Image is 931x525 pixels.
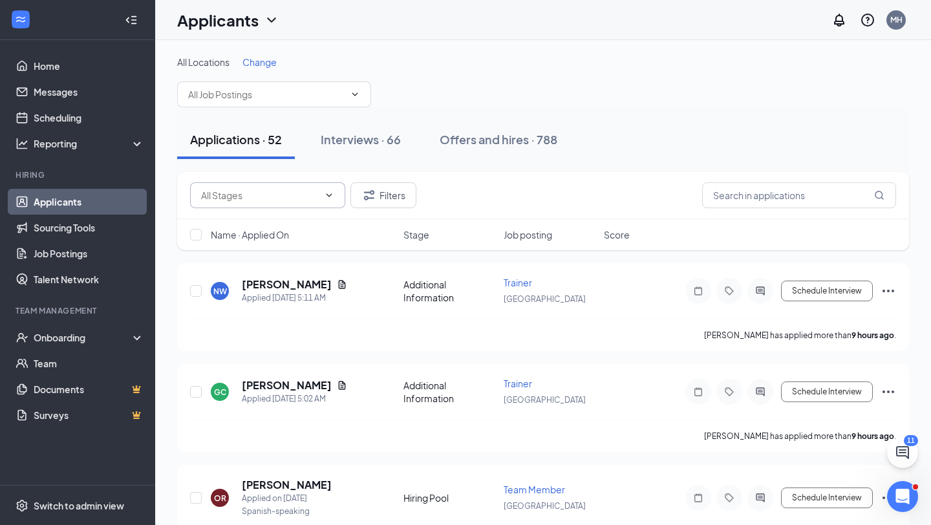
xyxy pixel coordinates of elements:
b: 9 hours ago [851,431,894,441]
h5: [PERSON_NAME] [242,478,332,492]
div: Hiring [16,169,142,180]
div: Applied on [DATE] [242,492,332,505]
svg: Ellipses [881,384,896,400]
div: Additional Information [403,379,496,405]
svg: Notifications [831,12,847,28]
div: Hiring Pool [403,491,496,504]
span: [GEOGRAPHIC_DATA] [504,501,586,511]
h5: [PERSON_NAME] [242,277,332,292]
svg: Document [337,279,347,290]
a: Home [34,53,144,79]
div: 11 [904,435,918,446]
svg: Note [690,387,706,397]
a: Scheduling [34,105,144,131]
div: Reporting [34,137,145,150]
svg: Tag [722,387,737,397]
div: OR [214,493,226,504]
svg: QuestionInfo [860,12,875,28]
svg: Ellipses [881,283,896,299]
input: All Stages [201,188,319,202]
h5: [PERSON_NAME] [242,378,332,392]
svg: WorkstreamLogo [14,13,27,26]
svg: Note [690,493,706,503]
span: Team Member [504,484,565,495]
span: Trainer [504,277,532,288]
div: Applied [DATE] 5:02 AM [242,392,347,405]
div: Additional Information [403,278,496,304]
svg: ChevronDown [350,89,360,100]
p: [PERSON_NAME] has applied more than . [704,330,896,341]
a: DocumentsCrown [34,376,144,402]
svg: ActiveChat [753,286,768,296]
svg: ChevronDown [264,12,279,28]
iframe: Intercom live chat [887,481,918,512]
svg: Filter [361,187,377,203]
svg: Tag [722,493,737,503]
button: Schedule Interview [781,487,873,508]
div: Offers and hires · 788 [440,131,557,147]
div: MH [890,14,903,25]
a: SurveysCrown [34,402,144,428]
a: Applicants [34,189,144,215]
a: Job Postings [34,241,144,266]
span: Change [242,56,277,68]
span: All Locations [177,56,230,68]
svg: Tag [722,286,737,296]
a: Sourcing Tools [34,215,144,241]
svg: Collapse [125,14,138,27]
svg: ActiveChat [753,493,768,503]
p: [PERSON_NAME] has applied more than . [704,431,896,442]
a: Talent Network [34,266,144,292]
button: Schedule Interview [781,381,873,402]
div: Interviews · 66 [321,131,401,147]
span: Stage [403,228,429,241]
svg: Settings [16,499,28,512]
div: Applications · 52 [190,131,282,147]
svg: Analysis [16,137,28,150]
input: Search in applications [702,182,896,208]
svg: ChatActive [895,445,910,460]
span: Score [604,228,630,241]
div: Onboarding [34,331,133,344]
span: Job posting [504,228,552,241]
span: [GEOGRAPHIC_DATA] [504,294,586,304]
div: Applied [DATE] 5:11 AM [242,292,347,305]
div: Team Management [16,305,142,316]
svg: ActiveChat [753,387,768,397]
div: NW [213,286,227,297]
span: Trainer [504,378,532,389]
input: All Job Postings [188,87,345,102]
svg: ChevronDown [324,190,334,200]
span: Name · Applied On [211,228,289,241]
b: 9 hours ago [851,330,894,340]
svg: MagnifyingGlass [874,190,884,200]
button: Filter Filters [350,182,416,208]
h1: Applicants [177,9,259,31]
svg: Ellipses [881,490,896,506]
div: Switch to admin view [34,499,124,512]
a: Team [34,350,144,376]
a: Messages [34,79,144,105]
svg: Document [337,380,347,391]
span: [GEOGRAPHIC_DATA] [504,395,586,405]
button: ChatActive [887,437,918,468]
div: Spanish-speaking [242,505,332,518]
button: Schedule Interview [781,281,873,301]
svg: Note [690,286,706,296]
div: GC [214,387,226,398]
svg: UserCheck [16,331,28,344]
